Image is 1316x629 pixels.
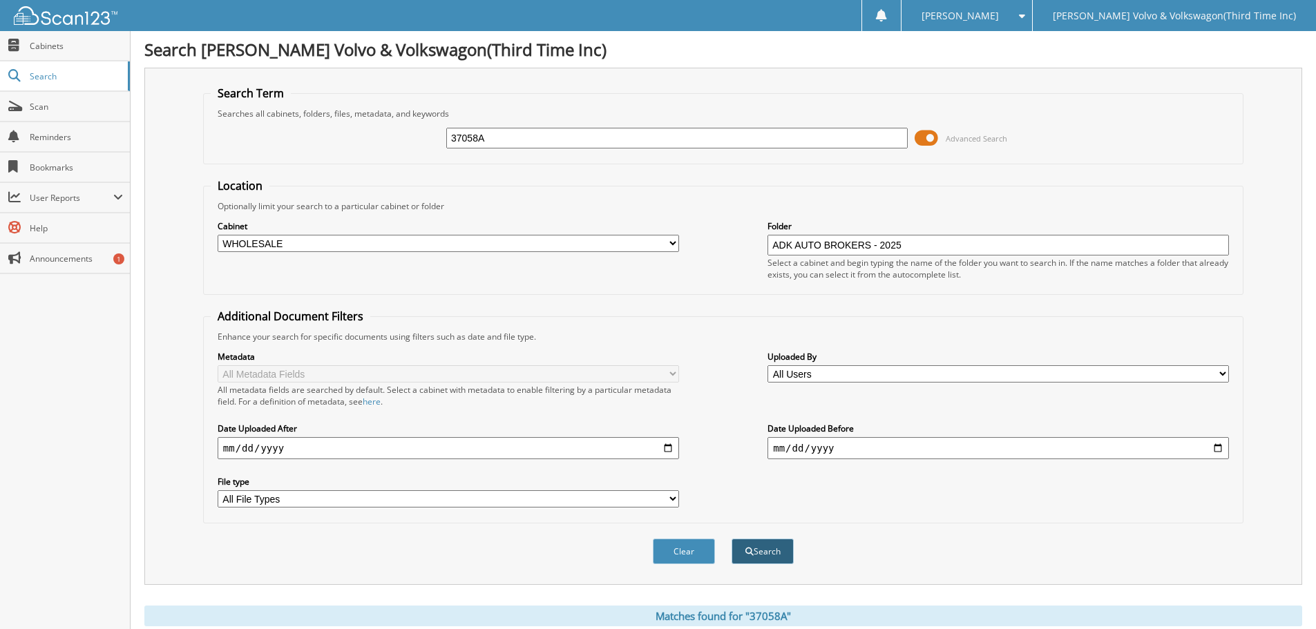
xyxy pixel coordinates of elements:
[30,101,123,113] span: Scan
[1053,12,1296,20] span: [PERSON_NAME] Volvo & Volkswagon(Third Time Inc)
[30,40,123,52] span: Cabinets
[211,331,1236,342] div: Enhance your search for specific documents using filters such as date and file type.
[144,38,1302,61] h1: Search [PERSON_NAME] Volvo & Volkswagon(Third Time Inc)
[946,133,1007,144] span: Advanced Search
[767,351,1229,362] label: Uploaded By
[30,162,123,173] span: Bookmarks
[218,220,679,232] label: Cabinet
[767,423,1229,434] label: Date Uploaded Before
[363,396,381,407] a: here
[30,192,113,204] span: User Reports
[218,437,679,459] input: start
[732,539,794,564] button: Search
[211,178,269,193] legend: Location
[144,606,1302,626] div: Matches found for "37058A"
[113,253,124,264] div: 1
[211,86,291,101] legend: Search Term
[211,108,1236,119] div: Searches all cabinets, folders, files, metadata, and keywords
[922,12,999,20] span: [PERSON_NAME]
[218,351,679,362] label: Metadata
[218,384,679,407] div: All metadata fields are searched by default. Select a cabinet with metadata to enable filtering b...
[767,220,1229,232] label: Folder
[767,437,1229,459] input: end
[211,200,1236,212] div: Optionally limit your search to a particular cabinet or folder
[653,539,715,564] button: Clear
[30,253,123,264] span: Announcements
[14,6,117,25] img: scan123-logo-white.svg
[30,222,123,234] span: Help
[218,476,679,487] label: File type
[30,131,123,143] span: Reminders
[30,70,121,82] span: Search
[218,423,679,434] label: Date Uploaded After
[211,309,370,324] legend: Additional Document Filters
[767,257,1229,280] div: Select a cabinet and begin typing the name of the folder you want to search in. If the name match...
